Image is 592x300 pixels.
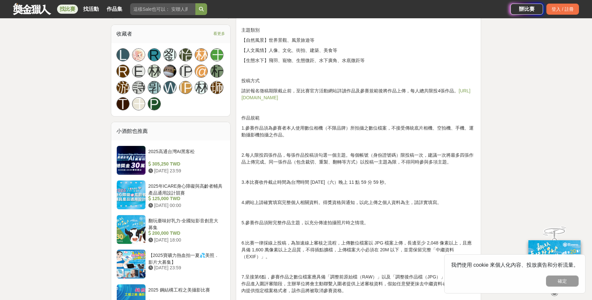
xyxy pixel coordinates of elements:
[116,180,225,210] a: 2025年ICARE身心障礙與高齡者輔具產品通用設計競賽 125,000 TWD [DATE] 00:00
[451,262,579,268] span: 我們使用 cookie 來個人化內容、投放廣告和分析流量。
[179,65,192,78] a: [PERSON_NAME]
[241,219,476,226] p: 5.參賽作品須附完整作品主題，以充分傳達拍攝照片時之情境。
[132,48,145,61] a: Avatar
[132,81,145,94] a: 詩
[179,81,192,94] a: [PERSON_NAME]
[213,30,225,37] span: 看更多
[546,4,579,15] div: 登入 / 註冊
[148,148,223,161] div: 2025高通台灣AI黑客松
[148,252,223,264] div: 【2025寶礦力熱血拍一夏💦美照．影片大募集】
[148,167,223,174] div: [DATE] 23:59
[148,230,223,237] div: 200,000 TWD
[241,47,476,54] p: 【人文風情】人像、文化、街拍、建築、美食等
[210,65,223,78] a: 杞
[210,48,223,61] a: 王
[148,202,223,209] div: [DATE] 00:00
[163,81,176,94] a: W
[104,5,125,14] a: 作品集
[241,37,476,44] p: 【自然風景】世界景觀、風景旅遊等
[116,97,129,110] a: T
[148,97,161,110] a: P
[195,65,208,78] a: @
[546,276,579,287] button: 確定
[241,57,476,64] p: 【生態水下】飛羽、寵物、生態微距、水下廣角、水底微距等
[510,4,543,15] a: 辦比賽
[81,5,101,14] a: 找活動
[241,125,476,138] p: 1.參賽作品須為參賽者本人使用數位相機（不限品牌）所拍攝之數位檔案，不接受傳統底片相機、空拍機、手機、運動攝影機拍攝之作品。
[148,264,223,271] div: [DATE] 23:59
[179,48,192,61] a: 怡
[210,81,223,94] a: 珮
[148,195,223,202] div: 125,000 TWD
[148,161,223,167] div: 305,250 TWD
[116,31,132,37] span: 收藏者
[241,115,476,121] p: 作品規範
[163,48,176,61] a: 劉
[116,81,129,94] a: 游
[241,152,476,166] p: 2.每人限投四張作品，每張作品投稿須勾選一個主題。每個帳號（身份證號碼）限投稿一次，建議一次將最多四張作品上傳完成。同一張作品（包含裁切、重製、翻轉等方式）以投稿一主題為限，不得同時參與多項主題。
[164,65,176,77] img: Avatar
[148,237,223,244] div: [DATE] 18:00
[148,217,223,230] div: 翻玩臺味好乳力-全國短影音創意大募集
[132,49,145,61] img: Avatar
[132,97,145,110] a: 王
[241,88,470,100] a: [URL][DOMAIN_NAME]
[116,249,225,279] a: 【2025寶礦力熱血拍一夏💦美照．影片大募集】 [DATE] 23:59
[528,240,581,284] img: c171a689-fb2c-43c6-a33c-e56b1f4b2190.jpg
[195,48,208,61] a: 林
[241,87,476,101] p: 請於報名徵稿期限截止前，至比賽官方活動網站詳讀作品及參賽規範後將作品上傳，每人總共限投4張作品。
[57,5,78,14] a: 找比賽
[116,65,129,78] a: R
[116,146,225,175] a: 2025高通台灣AI黑客松 305,250 TWD [DATE] 23:59
[132,65,145,78] a: E
[241,199,476,206] p: 4.網站上請確實填寫完整個人相關資料。得獎資格與通知，以此上傳之個人資料為主，請詳實填寫。
[195,81,208,94] a: 林
[163,65,176,78] a: Avatar
[241,27,476,34] p: 主題類別
[116,48,129,61] a: L
[241,274,476,294] p: 7.呈接第6點，參賽作品之數位檔案應具備「調整前原始檔（RAW）」以及「調整後作品檔（JPG）」兩種檔案。當作品進入圍評審階段，主辦單位將會主動聯繫入圍者提供上述審核資料，假如任意變更抹去中繼資...
[241,77,476,84] p: 投稿方式
[130,3,195,15] input: 這樣Sale也可以： 安聯人壽創意銷售法募集
[116,215,225,244] a: 翻玩臺味好乳力-全國短影音創意大募集 200,000 TWD [DATE] 18:00
[148,48,161,61] a: R
[148,287,223,299] div: 2025 鋼結構工程之美攝影比賽
[241,240,476,260] p: 6.比賽一律採線上投稿，為加速線上審核之流程，上傳數位檔案以 JPG 檔案上傳，長邊至少 2,048 像素以上，且應具備 1,600 萬像素以上之品質，不得插點擴檔，上傳檔案大小必須在 20M ...
[148,65,161,78] a: 林
[148,81,161,94] a: 郭
[241,179,476,186] p: 3.本比賽收件截止時間為台灣時間 [DATE]（六）晚上 11 點 59 分 59 秒。
[111,122,231,140] div: 小酒館也推薦
[148,183,223,195] div: 2025年ICARE身心障礙與高齡者輔具產品通用設計競賽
